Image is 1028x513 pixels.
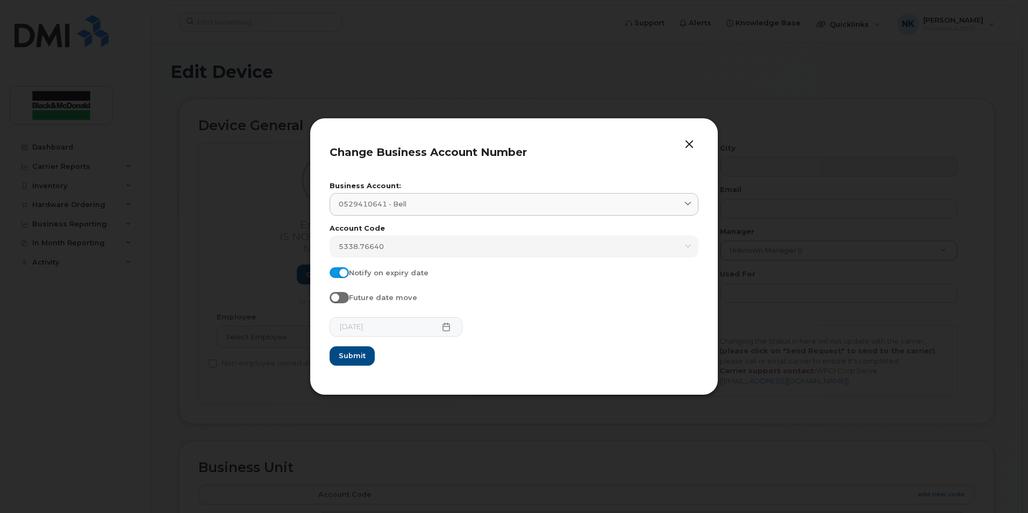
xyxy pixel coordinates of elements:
span: 5338.76640 [339,241,384,252]
span: Submit [339,351,366,361]
button: Submit [330,346,375,366]
a: 5338.76640 [330,236,698,258]
span: Future date move [349,293,417,302]
input: Future date move [330,292,338,301]
a: 0529410641 - Bell [330,193,698,215]
span: Change Business Account Number [330,146,527,159]
label: Business Account: [330,183,698,190]
span: Notify on expiry date [349,268,429,277]
label: Account Code [330,225,698,232]
input: Notify on expiry date [330,267,338,276]
span: 0529410641 - Bell [339,199,406,209]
